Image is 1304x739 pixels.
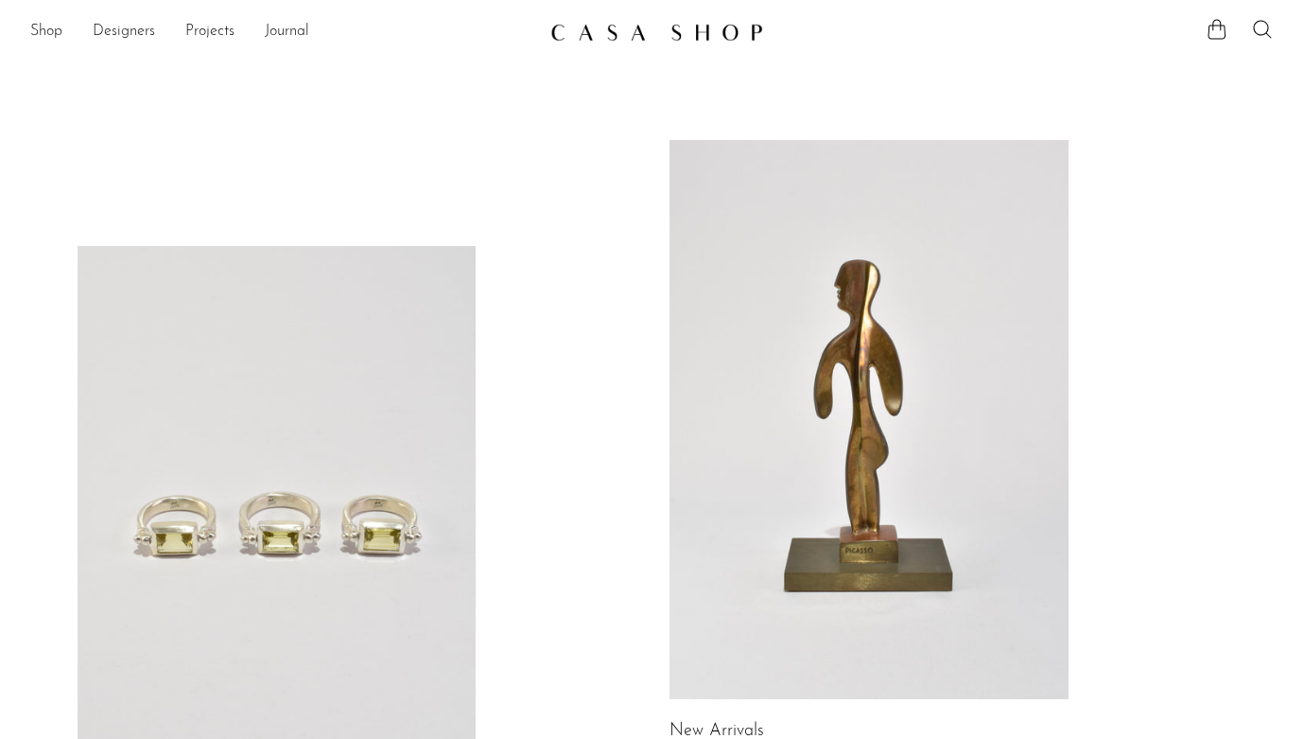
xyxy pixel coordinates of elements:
a: Designers [93,20,155,44]
nav: Desktop navigation [30,16,535,48]
a: Journal [265,20,309,44]
a: Projects [185,20,235,44]
a: Shop [30,20,62,44]
ul: NEW HEADER MENU [30,16,535,48]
